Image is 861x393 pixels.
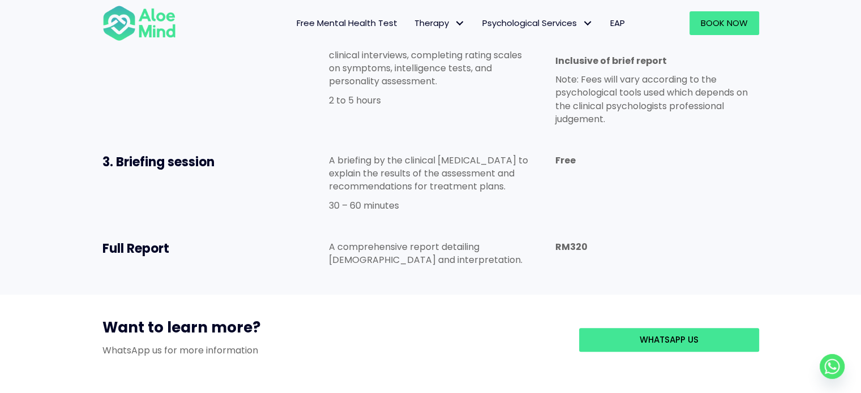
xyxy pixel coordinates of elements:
[328,154,532,193] p: A briefing by the clinical [MEDICAL_DATA] to explain the results of the assessment and recommenda...
[414,17,465,29] span: Therapy
[474,11,602,35] a: Psychological ServicesPsychological Services: submenu
[102,153,215,171] span: 3. Briefing session
[328,36,532,88] p: A thorough assessment that may include clinical interviews, completing rating scales on symptoms,...
[328,199,532,212] p: 30 – 60 minutes
[297,17,397,29] span: Free Mental Health Test
[820,354,845,379] a: Whatsapp
[555,36,645,49] strong: RM1,300 – RM2,600
[328,240,532,266] p: A comprehensive report detailing [DEMOGRAPHIC_DATA] and interpretation.
[610,17,625,29] span: EAP
[555,54,666,67] strong: Inclusive of brief report
[555,154,575,167] b: Free
[102,344,562,357] p: WhatsApp us for more information
[602,11,633,35] a: EAP
[102,35,193,53] span: 2. Assessment
[102,5,176,42] img: Aloe mind Logo
[640,334,699,346] span: WhatsApp us
[555,73,759,126] p: Note: Fees will vary according to the psychological tools used which depends on the clinical psyc...
[452,15,468,32] span: Therapy: submenu
[579,328,759,352] a: WhatsApp us
[102,317,562,343] h3: Want to learn more?
[555,240,587,253] b: RM320
[580,15,596,32] span: Psychological Services: submenu
[406,11,474,35] a: TherapyTherapy: submenu
[288,11,406,35] a: Free Mental Health Test
[102,240,169,257] span: Full Report
[328,94,532,107] p: 2 to 5 hours
[689,11,759,35] a: Book Now
[482,17,593,29] span: Psychological Services
[191,11,633,35] nav: Menu
[701,17,748,29] span: Book Now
